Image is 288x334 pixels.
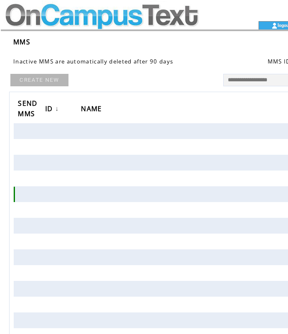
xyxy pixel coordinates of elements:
span: ID [45,102,55,117]
a: NAME [81,102,106,117]
span: SEND MMS [18,97,37,122]
a: ID↓ [45,102,61,117]
span: MMS [13,37,30,46]
a: CREATE NEW [10,74,68,86]
img: account_icon.gif [271,22,278,29]
span: Inactive MMS are automatically deleted after 90 days [13,58,173,65]
span: NAME [81,102,104,117]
